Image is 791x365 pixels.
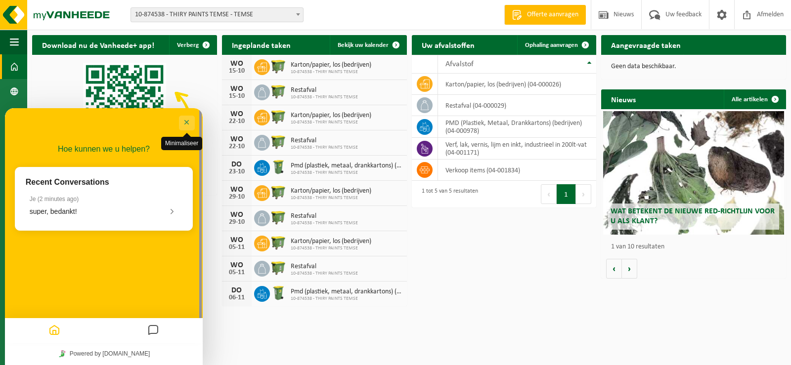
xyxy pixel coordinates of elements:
[606,259,622,279] button: Vorige
[438,138,597,160] td: verf, lak, vernis, lijm en inkt, industrieel in 200lt-vat (04-001171)
[291,271,358,277] span: 10-874538 - THIRY PAINTS TEMSE
[54,242,61,249] img: Tawky_16x16.svg
[576,184,591,204] button: Next
[5,108,203,365] iframe: chat widget
[227,236,247,244] div: WO
[291,238,371,245] span: Karton/papier, los (bedrijven)
[270,108,287,125] img: WB-1100-HPE-GN-50
[131,7,304,22] span: 10-874538 - THIRY PAINTS TEMSE - TEMSE
[291,245,371,251] span: 10-874538 - THIRY PAINTS TEMSE
[438,160,597,181] td: verkoop items (04-001834)
[227,168,247,175] div: 23-10
[131,8,303,22] span: 10-874538 - THIRY PAINTS TEMSE - TEMSE
[291,296,402,302] span: 10-874538 - THIRY PAINTS TEMSE
[227,93,247,100] div: 15-10
[227,118,247,125] div: 22-10
[32,35,164,54] h2: Download nu de Vanheede+ app!
[227,269,247,276] div: 05-11
[291,94,358,100] span: 10-874538 - THIRY PAINTS TEMSE
[291,212,358,220] span: Restafval
[525,42,578,48] span: Ophaling aanvragen
[291,61,371,69] span: Karton/papier, los (bedrijven)
[601,89,646,109] h2: Nieuws
[291,145,358,151] span: 10-874538 - THIRY PAINTS TEMSE
[227,261,247,269] div: WO
[227,294,247,301] div: 06-11
[227,135,247,143] div: WO
[140,213,157,232] button: Messages
[291,195,371,201] span: 10-874538 - THIRY PAINTS TEMSE
[270,259,287,276] img: WB-1100-HPE-GN-50
[177,42,199,48] span: Verberg
[291,288,402,296] span: Pmd (plastiek, metaal, drankkartons) (bedrijven)
[270,209,287,226] img: WB-1100-HPE-GN-50
[338,42,389,48] span: Bekijk uw kalender
[724,89,785,109] a: Alle artikelen
[227,219,247,226] div: 29-10
[438,74,597,95] td: karton/papier, los (bedrijven) (04-000026)
[291,220,358,226] span: 10-874538 - THIRY PAINTS TEMSE
[227,85,247,93] div: WO
[557,184,576,204] button: 1
[611,207,775,225] span: Wat betekent de nieuwe RED-richtlijn voor u als klant?
[291,69,371,75] span: 10-874538 - THIRY PAINTS TEMSE
[291,120,371,125] span: 10-874538 - THIRY PAINTS TEMSE
[291,263,358,271] span: Restafval
[291,187,371,195] span: Karton/papier, los (bedrijven)
[417,183,478,205] div: 1 tot 5 van 5 resultaten
[270,184,287,201] img: WB-1100-HPE-GN-50
[525,10,581,20] span: Offerte aanvragen
[330,35,406,55] a: Bekijk uw kalender
[41,213,58,232] button: Home
[227,244,247,251] div: 05-11
[32,55,217,193] img: Download de VHEPlus App
[622,259,637,279] button: Volgende
[270,58,287,75] img: WB-1100-HPE-GN-50
[438,116,597,138] td: PMD (Plastiek, Metaal, Drankkartons) (bedrijven) (04-000978)
[50,239,148,252] a: Powered by [DOMAIN_NAME]
[169,35,216,55] button: Verberg
[291,170,402,176] span: 10-874538 - THIRY PAINTS TEMSE
[504,5,586,25] a: Offerte aanvragen
[270,234,287,251] img: WB-1100-HPE-GN-50
[227,186,247,194] div: WO
[438,95,597,116] td: restafval (04-000029)
[412,35,484,54] h2: Uw afvalstoffen
[291,112,371,120] span: Karton/papier, los (bedrijven)
[227,110,247,118] div: WO
[611,243,781,250] p: 1 van 10 resultaten
[541,184,557,204] button: Previous
[227,161,247,168] div: DO
[227,60,247,68] div: WO
[227,194,247,201] div: 29-10
[270,133,287,150] img: WB-1100-HPE-GN-50
[227,143,247,150] div: 22-10
[517,35,595,55] a: Ophaling aanvragen
[445,60,474,68] span: Afvalstof
[227,286,247,294] div: DO
[291,137,358,145] span: Restafval
[270,284,287,301] img: WB-0240-HPE-GN-50
[270,159,287,175] img: WB-0240-HPE-GN-50
[270,83,287,100] img: WB-1100-HPE-GN-50
[291,162,402,170] span: Pmd (plastiek, metaal, drankkartons) (bedrijven)
[603,111,784,235] a: Wat betekent de nieuwe RED-richtlijn voor u als klant?
[222,35,301,54] h2: Ingeplande taken
[291,86,358,94] span: Restafval
[227,211,247,219] div: WO
[611,63,776,70] p: Geen data beschikbaar.
[227,68,247,75] div: 15-10
[601,35,691,54] h2: Aangevraagde taken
